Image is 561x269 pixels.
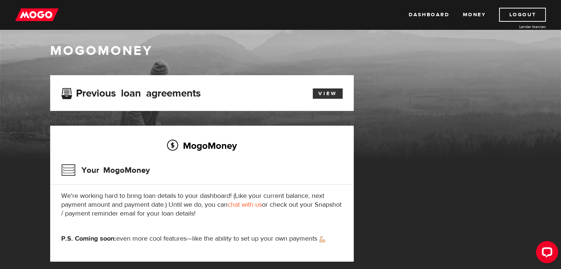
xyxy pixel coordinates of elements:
[491,24,546,29] a: Lender licences
[499,8,546,22] a: Logout
[463,8,486,22] a: Money
[61,161,150,180] h3: Your MogoMoney
[15,8,59,22] img: mogo_logo-11ee424be714fa7cbb0f0f49df9e16ec.png
[61,234,116,243] strong: P.S. Coming soon:
[50,43,511,59] h1: MogoMoney
[61,138,343,153] h2: MogoMoney
[228,200,262,209] a: chat with us
[313,88,343,99] a: View
[530,238,561,269] iframe: LiveChat chat widget
[61,192,343,218] p: We're working hard to bring loan details to your dashboard! (Like your current balance, next paym...
[319,236,325,242] img: strong arm emoji
[409,8,449,22] a: Dashboard
[61,234,343,243] p: even more cool features—like the ability to set up your own payments
[61,87,201,97] h3: Previous loan agreements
